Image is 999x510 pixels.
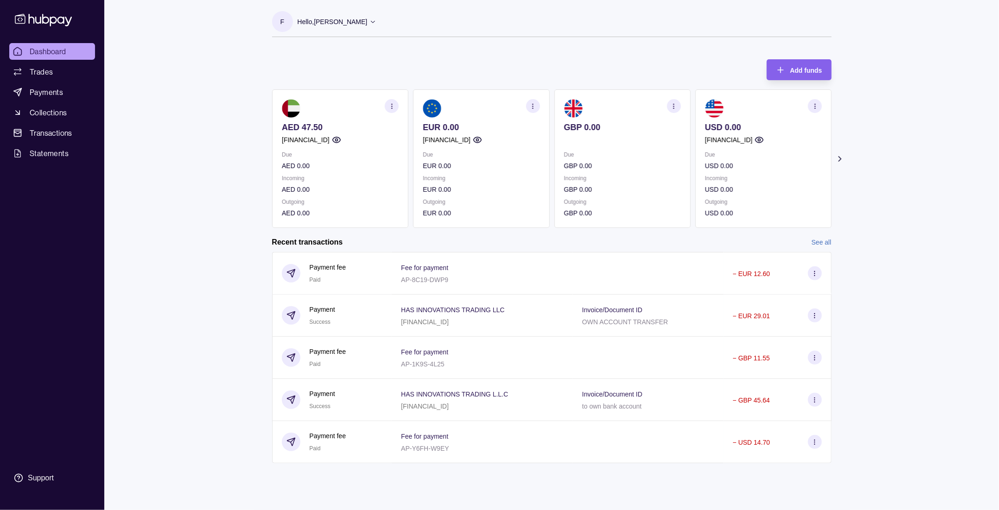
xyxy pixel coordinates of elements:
p: Incoming [282,173,399,183]
span: Transactions [30,127,72,139]
p: Payment [310,389,335,399]
div: Support [28,473,54,483]
p: GBP 0.00 [564,208,681,218]
p: USD 0.00 [705,122,821,132]
p: EUR 0.00 [423,184,540,195]
p: [FINANCIAL_ID] [705,135,752,145]
span: Statements [30,148,69,159]
p: Hello, [PERSON_NAME] [298,17,368,27]
h2: Recent transactions [272,237,343,247]
a: Dashboard [9,43,95,60]
p: AED 0.00 [282,161,399,171]
p: Outgoing [282,197,399,207]
p: GBP 0.00 [564,184,681,195]
img: us [705,99,723,118]
p: Incoming [564,173,681,183]
p: Outgoing [564,197,681,207]
p: USD 0.00 [705,161,821,171]
span: Payments [30,87,63,98]
p: Fee for payment [401,264,448,271]
p: HAS INNOVATIONS TRADING LLC [401,306,504,314]
span: Dashboard [30,46,66,57]
p: Incoming [705,173,821,183]
p: Fee for payment [401,348,448,356]
p: USD 0.00 [705,208,821,218]
p: Payment fee [310,346,346,357]
p: AED 0.00 [282,184,399,195]
p: GBP 0.00 [564,122,681,132]
p: − GBP 11.55 [733,354,770,362]
p: AED 47.50 [282,122,399,132]
span: Collections [30,107,67,118]
a: See all [812,237,832,247]
p: EUR 0.00 [423,161,540,171]
span: Paid [310,277,321,283]
span: Add funds [790,67,822,74]
p: Payment [310,304,335,315]
img: gb [564,99,582,118]
p: Payment fee [310,431,346,441]
p: AP-Y6FH-W9EY [401,445,449,452]
p: AED 0.00 [282,208,399,218]
p: Invoice/Document ID [582,390,643,398]
p: GBP 0.00 [564,161,681,171]
p: AP-8C19-DWP9 [401,276,448,283]
p: Due [564,150,681,160]
p: − GBP 45.64 [733,397,770,404]
p: Payment fee [310,262,346,272]
a: Payments [9,84,95,101]
span: Paid [310,361,321,367]
p: EUR 0.00 [423,208,540,218]
button: Add funds [767,59,831,80]
p: AP-1K9S-4L25 [401,360,444,368]
p: Outgoing [423,197,540,207]
p: F [280,17,285,27]
p: − USD 14.70 [733,439,770,446]
p: OWN ACCOUNT TRANSFER [582,318,668,326]
p: [FINANCIAL_ID] [423,135,471,145]
p: [FINANCIAL_ID] [282,135,330,145]
span: Success [310,403,331,409]
p: − EUR 12.60 [733,270,770,277]
img: eu [423,99,441,118]
p: Due [423,150,540,160]
p: Due [282,150,399,160]
span: Paid [310,445,321,452]
span: Success [310,319,331,325]
p: HAS INNOVATIONS TRADING L.L.C [401,390,508,398]
a: Trades [9,63,95,80]
span: Trades [30,66,53,77]
p: to own bank account [582,403,642,410]
p: − EUR 29.01 [733,312,770,320]
p: Incoming [423,173,540,183]
p: [FINANCIAL_ID] [401,318,449,326]
a: Support [9,468,95,488]
p: Outgoing [705,197,821,207]
p: USD 0.00 [705,184,821,195]
a: Collections [9,104,95,121]
p: Invoice/Document ID [582,306,643,314]
a: Statements [9,145,95,162]
p: Fee for payment [401,433,448,440]
img: ae [282,99,300,118]
p: [FINANCIAL_ID] [401,403,449,410]
p: EUR 0.00 [423,122,540,132]
a: Transactions [9,125,95,141]
p: Due [705,150,821,160]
